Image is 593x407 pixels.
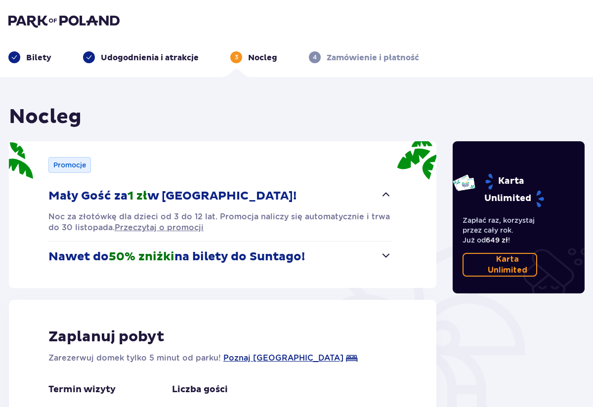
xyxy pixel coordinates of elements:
p: Noc za złotówkę dla dzieci od 3 do 12 lat. Promocja naliczy się automatycznie i trwa do 30 listop... [48,211,392,233]
p: Zamówienie i płatność [327,52,419,63]
p: Mały Gość za w [GEOGRAPHIC_DATA]! [48,189,296,203]
span: 1 zł [127,189,147,203]
h1: Nocleg [9,105,82,129]
p: Nocleg [248,52,277,63]
a: Karta Unlimited [463,253,538,277]
p: Bilety [26,52,51,63]
div: Udogodnienia i atrakcje [83,51,199,63]
p: Zaplanuj pobyt [48,327,165,346]
p: Karta Unlimited [478,254,538,276]
p: Udogodnienia i atrakcje [101,52,199,63]
p: Zarezerwuj domek tylko 5 minut od parku! [48,352,221,364]
div: Mały Gość za1 złw [GEOGRAPHIC_DATA]! [48,211,392,233]
p: Promocje [53,160,86,170]
button: Nawet do50% zniżkina bilety do Suntago! [48,242,392,272]
div: 4Zamówienie i płatność [309,51,419,63]
div: 3Nocleg [230,51,277,63]
a: Przeczytaj o promocji [115,222,204,233]
div: Bilety [8,51,51,63]
span: 50% zniżki [109,249,174,264]
a: Poznaj [GEOGRAPHIC_DATA] [223,352,343,364]
button: Mały Gość za1 złw [GEOGRAPHIC_DATA]! [48,181,392,211]
p: 3 [235,53,238,62]
img: Park of Poland logo [8,14,120,28]
p: Nawet do na bilety do Suntago! [48,249,305,264]
p: 4 [313,53,317,62]
p: Liczba gości [172,384,228,396]
p: Termin wizyty [48,384,116,396]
